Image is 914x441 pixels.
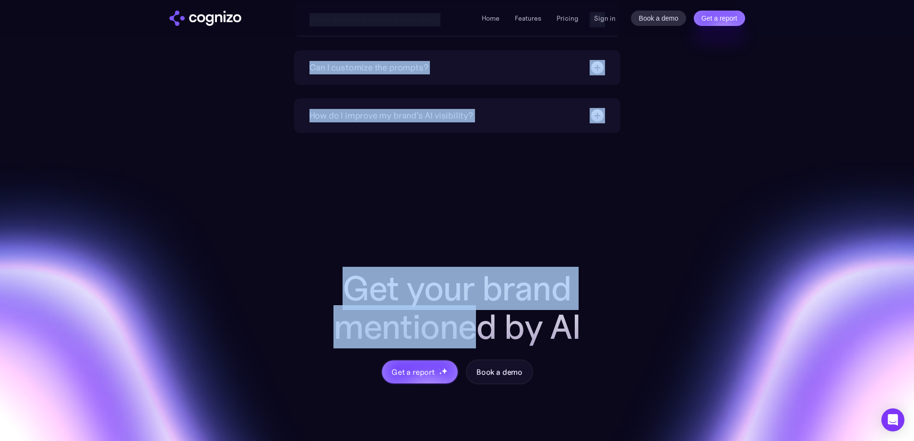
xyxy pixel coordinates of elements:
[515,14,541,23] a: Features
[169,11,241,26] a: home
[381,359,459,384] a: Get a reportstarstarstar
[631,11,686,26] a: Book a demo
[594,12,616,24] a: Sign in
[441,368,448,374] img: star
[169,11,241,26] img: cognizo logo
[881,408,904,431] div: Open Intercom Messenger
[309,109,473,122] div: How do I improve my brand's AI visibility?
[694,11,745,26] a: Get a report
[439,369,440,370] img: star
[439,372,442,375] img: star
[304,269,611,346] h2: Get your brand mentioned by AI
[476,366,522,378] div: Book a demo
[309,61,428,74] div: Can I customize the prompts?
[392,366,435,378] div: Get a report
[557,14,579,23] a: Pricing
[466,359,533,384] a: Book a demo
[482,14,499,23] a: Home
